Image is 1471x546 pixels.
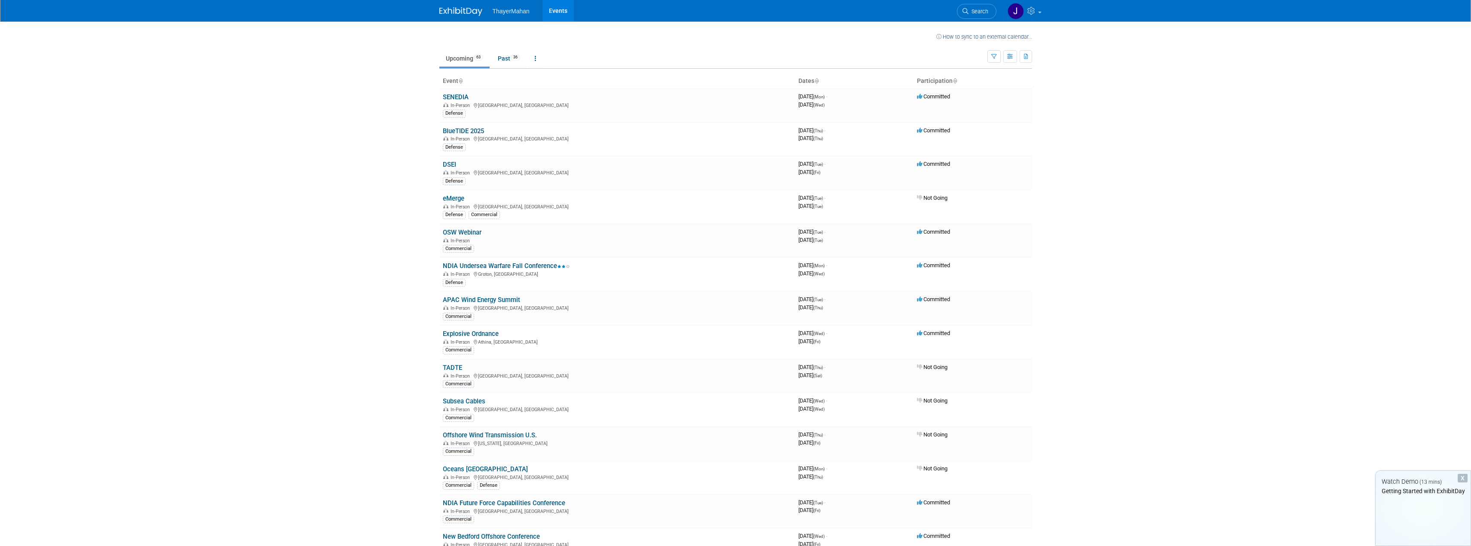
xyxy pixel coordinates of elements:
img: In-Person Event [443,339,448,344]
span: [DATE] [798,135,823,141]
div: Watch Demo [1376,477,1471,486]
span: In-Person [451,407,472,412]
a: Explosive Ordnance [443,330,499,338]
span: (Thu) [813,433,823,437]
span: (Fri) [813,339,820,344]
span: [DATE] [798,431,825,438]
span: - [826,465,827,472]
span: Committed [917,330,950,336]
div: Defense [443,211,466,219]
span: Committed [917,262,950,268]
a: NDIA Undersea Warfare Fall Conference [443,262,570,270]
span: - [824,127,825,134]
span: - [824,195,825,201]
div: Getting Started with ExhibitDay [1376,487,1471,495]
span: Committed [917,229,950,235]
span: 63 [474,54,483,61]
span: [DATE] [798,229,825,235]
span: (Wed) [813,534,825,539]
span: (Wed) [813,331,825,336]
span: In-Person [451,373,472,379]
span: Not Going [917,397,947,404]
div: [GEOGRAPHIC_DATA], [GEOGRAPHIC_DATA] [443,473,792,480]
img: In-Person Event [443,475,448,479]
div: [GEOGRAPHIC_DATA], [GEOGRAPHIC_DATA] [443,135,792,142]
span: (Tue) [813,162,823,167]
span: [DATE] [798,161,825,167]
span: Committed [917,93,950,100]
div: [GEOGRAPHIC_DATA], [GEOGRAPHIC_DATA] [443,169,792,176]
span: - [824,161,825,167]
span: In-Person [451,170,472,176]
span: [DATE] [798,465,827,472]
span: [DATE] [798,473,823,480]
span: Not Going [917,364,947,370]
span: Committed [917,296,950,302]
div: Defense [443,177,466,185]
img: In-Person Event [443,136,448,140]
span: [DATE] [798,169,820,175]
span: (Wed) [813,103,825,107]
span: - [826,262,827,268]
span: (Mon) [813,95,825,99]
span: (Mon) [813,467,825,471]
span: In-Person [451,339,472,345]
span: (Tue) [813,500,823,505]
span: [DATE] [798,406,825,412]
span: [DATE] [798,203,823,209]
img: In-Person Event [443,441,448,445]
div: Commercial [443,313,474,320]
img: In-Person Event [443,103,448,107]
a: Past36 [491,50,527,67]
span: (13 mins) [1419,479,1442,485]
span: [DATE] [798,364,825,370]
span: Not Going [917,465,947,472]
img: In-Person Event [443,238,448,242]
a: eMerge [443,195,464,202]
img: In-Person Event [443,271,448,276]
span: Not Going [917,195,947,201]
span: (Sat) [813,373,822,378]
span: [DATE] [798,372,822,378]
span: - [826,93,827,100]
span: Search [968,8,988,15]
a: NDIA Future Force Capabilities Conference [443,499,565,507]
img: ExhibitDay [439,7,482,16]
span: In-Person [451,238,472,244]
th: Participation [914,74,1032,88]
div: [GEOGRAPHIC_DATA], [GEOGRAPHIC_DATA] [443,406,792,412]
span: [DATE] [798,195,825,201]
a: SENEDIA [443,93,469,101]
a: DSEI [443,161,456,168]
span: Not Going [917,431,947,438]
span: (Tue) [813,204,823,209]
span: [DATE] [798,237,823,243]
span: (Fri) [813,170,820,175]
span: [DATE] [798,330,827,336]
a: APAC Wind Energy Summit [443,296,520,304]
span: - [824,364,825,370]
div: [GEOGRAPHIC_DATA], [GEOGRAPHIC_DATA] [443,203,792,210]
span: Committed [917,161,950,167]
th: Dates [795,74,914,88]
span: (Thu) [813,305,823,310]
div: [GEOGRAPHIC_DATA], [GEOGRAPHIC_DATA] [443,304,792,311]
div: Commercial [443,414,474,422]
div: [GEOGRAPHIC_DATA], [GEOGRAPHIC_DATA] [443,507,792,514]
span: (Thu) [813,128,823,133]
div: Groton, [GEOGRAPHIC_DATA] [443,270,792,277]
div: Defense [477,482,500,489]
a: Sort by Start Date [814,77,819,84]
span: - [824,431,825,438]
div: [GEOGRAPHIC_DATA], [GEOGRAPHIC_DATA] [443,101,792,108]
div: [GEOGRAPHIC_DATA], [GEOGRAPHIC_DATA] [443,372,792,379]
a: Sort by Participation Type [953,77,957,84]
div: Defense [443,279,466,287]
span: In-Person [451,271,472,277]
div: Commercial [469,211,500,219]
a: Sort by Event Name [458,77,463,84]
img: In-Person Event [443,373,448,378]
span: (Thu) [813,475,823,479]
span: (Tue) [813,230,823,235]
div: Commercial [443,245,474,253]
